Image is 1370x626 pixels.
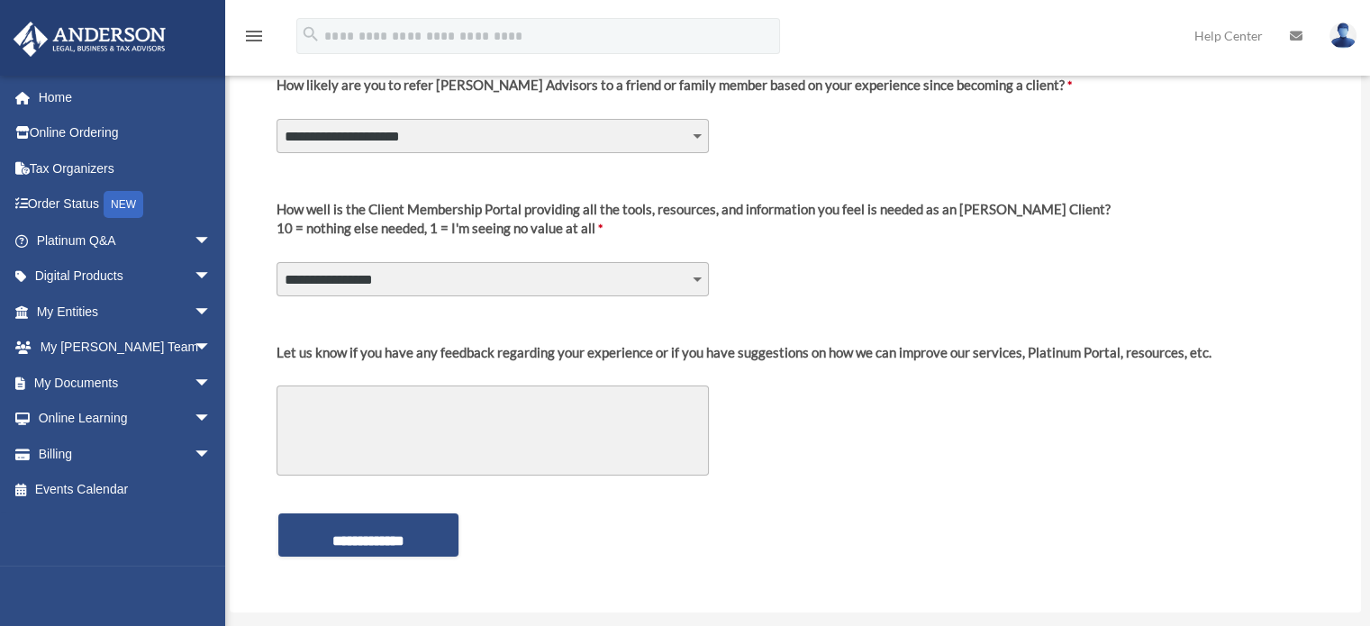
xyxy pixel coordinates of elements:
[194,222,230,259] span: arrow_drop_down
[301,24,321,44] i: search
[194,436,230,473] span: arrow_drop_down
[194,330,230,367] span: arrow_drop_down
[13,79,239,115] a: Home
[13,472,239,508] a: Events Calendar
[13,365,239,401] a: My Documentsarrow_drop_down
[277,200,1111,252] label: 10 = nothing else needed, 1 = I'm seeing no value at all
[243,32,265,47] a: menu
[13,259,239,295] a: Digital Productsarrow_drop_down
[13,401,239,437] a: Online Learningarrow_drop_down
[194,401,230,438] span: arrow_drop_down
[277,343,1211,362] div: Let us know if you have any feedback regarding your experience or if you have suggestions on how ...
[194,365,230,402] span: arrow_drop_down
[194,259,230,295] span: arrow_drop_down
[13,222,239,259] a: Platinum Q&Aarrow_drop_down
[13,436,239,472] a: Billingarrow_drop_down
[104,191,143,218] div: NEW
[1329,23,1356,49] img: User Pic
[13,294,239,330] a: My Entitiesarrow_drop_down
[13,330,239,366] a: My [PERSON_NAME] Teamarrow_drop_down
[277,76,1072,109] label: How likely are you to refer [PERSON_NAME] Advisors to a friend or family member based on your exp...
[13,186,239,223] a: Order StatusNEW
[194,294,230,331] span: arrow_drop_down
[13,150,239,186] a: Tax Organizers
[8,22,171,57] img: Anderson Advisors Platinum Portal
[277,200,1111,219] div: How well is the Client Membership Portal providing all the tools, resources, and information you ...
[13,115,239,151] a: Online Ordering
[243,25,265,47] i: menu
